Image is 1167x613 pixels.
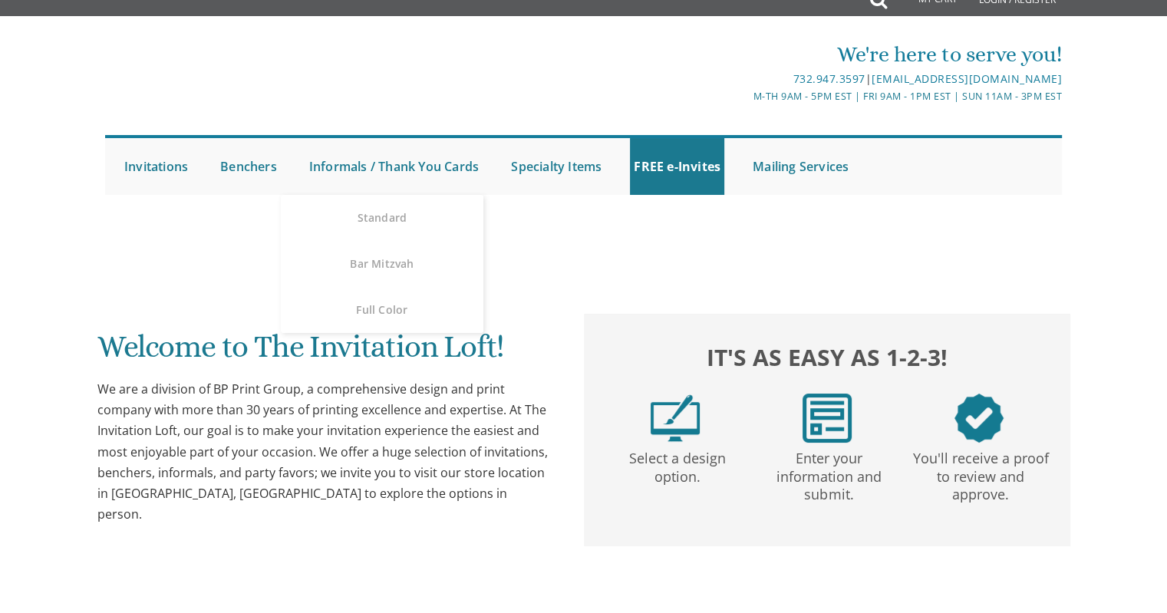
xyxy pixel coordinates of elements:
[630,138,724,195] a: FREE e-Invites
[281,287,483,333] a: Full Color
[305,138,483,195] a: Informals / Thank You Cards
[507,138,605,195] a: Specialty Items
[281,241,483,287] a: Bar Mitzvah
[793,71,865,86] a: 732.947.3597
[954,394,1004,443] img: step3.png
[599,340,1055,374] h2: It's as easy as 1-2-3!
[425,70,1062,88] div: |
[604,443,750,486] p: Select a design option.
[216,138,281,195] a: Benchers
[872,71,1062,86] a: [EMAIL_ADDRESS][DOMAIN_NAME]
[749,138,852,195] a: Mailing Services
[281,195,483,241] a: Standard
[756,443,902,504] p: Enter your information and submit.
[97,330,553,375] h1: Welcome to The Invitation Loft!
[97,379,553,525] div: We are a division of BP Print Group, a comprehensive design and print company with more than 30 y...
[803,394,852,443] img: step2.png
[425,39,1062,70] div: We're here to serve you!
[120,138,192,195] a: Invitations
[651,394,700,443] img: step1.png
[908,443,1053,504] p: You'll receive a proof to review and approve.
[425,88,1062,104] div: M-Th 9am - 5pm EST | Fri 9am - 1pm EST | Sun 11am - 3pm EST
